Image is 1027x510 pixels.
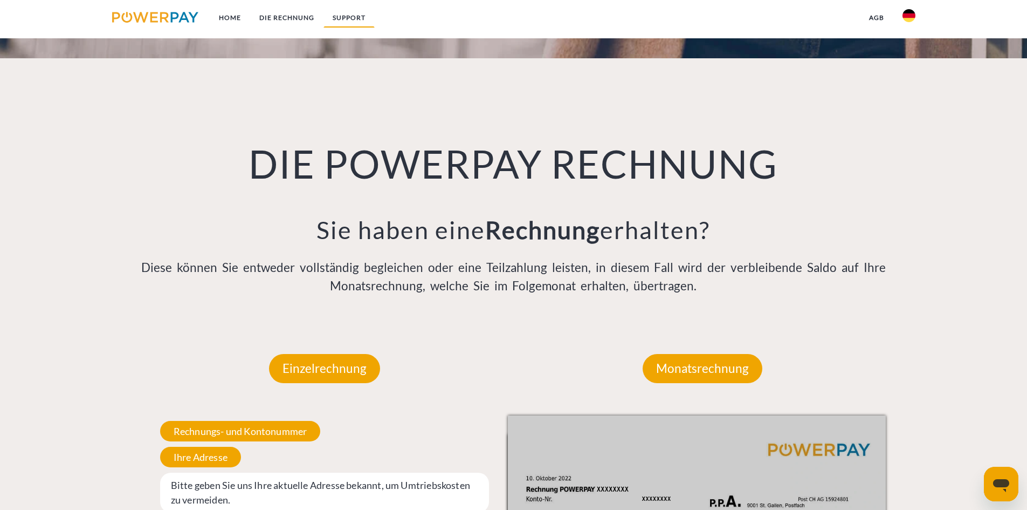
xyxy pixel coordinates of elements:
a: agb [860,8,893,28]
p: Diese können Sie entweder vollständig begleichen oder eine Teilzahlung leisten, in diesem Fall wi... [136,259,892,295]
span: Ihre Adresse [160,447,241,467]
a: Home [210,8,250,28]
h3: Sie haben eine erhalten? [136,215,892,245]
a: DIE RECHNUNG [250,8,323,28]
iframe: Schaltfläche zum Öffnen des Messaging-Fensters; Konversation läuft [984,467,1018,501]
p: Einzelrechnung [269,354,380,383]
a: SUPPORT [323,8,375,28]
p: Monatsrechnung [643,354,762,383]
b: Rechnung [485,215,600,244]
img: logo-powerpay.svg [112,12,199,23]
span: Rechnungs- und Kontonummer [160,421,321,441]
h1: DIE POWERPAY RECHNUNG [136,139,892,188]
img: de [902,9,915,22]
